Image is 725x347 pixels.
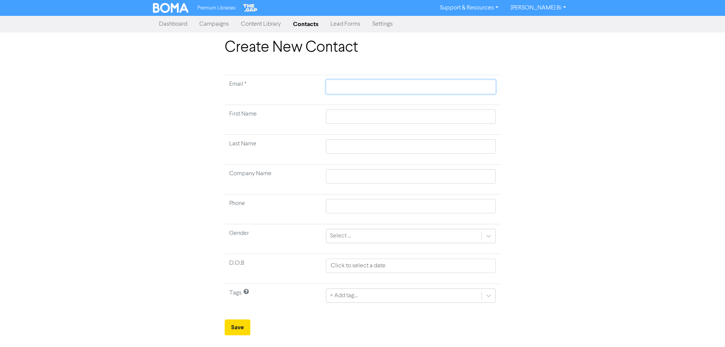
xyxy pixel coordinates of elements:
a: Dashboard [153,17,193,32]
a: Support & Resources [434,2,504,14]
a: Settings [366,17,399,32]
a: Contacts [287,17,324,32]
td: Required [225,75,321,105]
a: Lead Forms [324,17,366,32]
button: Save [225,319,250,335]
a: Content Library [235,17,287,32]
input: Click to select a date [326,259,496,273]
td: First Name [225,105,321,135]
td: Phone [225,194,321,224]
img: BOMA Logo [153,3,188,13]
div: + Add tag... [330,291,358,300]
td: Tags [225,284,321,314]
td: Gender [225,224,321,254]
td: D.O.B [225,254,321,284]
a: Campaigns [193,17,235,32]
iframe: Chat Widget [630,265,725,347]
a: [PERSON_NAME] Bi [504,2,572,14]
td: Company Name [225,165,321,194]
span: Premium Libraries: [197,6,236,11]
img: The Gap [242,3,259,13]
td: Last Name [225,135,321,165]
h1: Create New Contact [225,39,500,57]
div: Select ... [330,231,351,241]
